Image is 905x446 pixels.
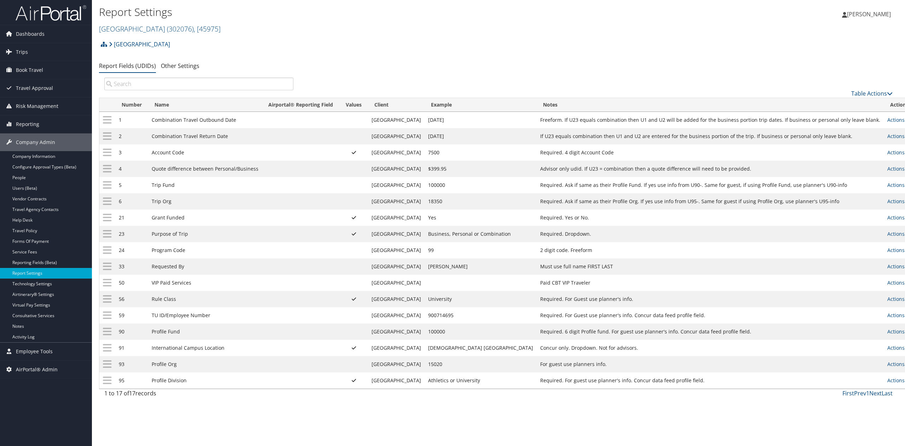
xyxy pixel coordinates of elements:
a: Prev [854,389,866,397]
td: [GEOGRAPHIC_DATA] [368,275,425,291]
td: Rule Class [148,291,262,307]
span: Risk Management [16,97,58,115]
td: [DATE] [425,112,537,128]
td: $399.95 [425,161,537,177]
th: Name [148,98,262,112]
td: Quote difference between Personal/Business [148,161,262,177]
td: Combination Travel Outbound Date [148,112,262,128]
td: 56 [115,291,148,307]
td: Profile Division [148,372,262,389]
td: Required. Ask if same as their Profile Org. If yes use info from U95-. Same for guest if using Pr... [537,193,884,210]
a: Report Fields (UDIDs) [99,62,156,70]
td: TU ID/Employee Number [148,307,262,324]
td: [GEOGRAPHIC_DATA] [368,324,425,340]
td: Athletics or University [425,372,537,389]
td: Account Code [148,144,262,161]
td: Profile Org [148,356,262,372]
td: [GEOGRAPHIC_DATA] [368,112,425,128]
td: Paid CBT VIP Traveler [537,275,884,291]
td: VIP Paid Services [148,275,262,291]
span: 17 [129,389,135,397]
a: [GEOGRAPHIC_DATA] [109,37,170,51]
td: [GEOGRAPHIC_DATA] [368,307,425,324]
span: Reporting [16,115,39,133]
td: 91 [115,340,148,356]
td: Required. For guest use planner's info. Concur data feed profile field. [537,372,884,389]
td: [GEOGRAPHIC_DATA] [368,161,425,177]
td: For guest use planners info. [537,356,884,372]
td: Yes [425,210,537,226]
span: Book Travel [16,61,43,79]
td: Business, Personal or Combination [425,226,537,242]
a: Last [882,389,893,397]
td: 1 [115,112,148,128]
td: Combination Travel Return Date [148,128,262,144]
td: [DATE] [425,128,537,144]
td: Purpose of Trip [148,226,262,242]
td: 2 digit code. Freeform [537,242,884,258]
span: Employee Tools [16,343,53,360]
td: 24 [115,242,148,258]
td: [PERSON_NAME] [425,258,537,275]
td: 99 [425,242,537,258]
td: [GEOGRAPHIC_DATA] [368,340,425,356]
td: Trip Fund [148,177,262,193]
span: AirPortal® Admin [16,361,58,378]
td: [GEOGRAPHIC_DATA] [368,193,425,210]
td: [GEOGRAPHIC_DATA] [368,242,425,258]
td: [GEOGRAPHIC_DATA] [368,356,425,372]
a: Table Actions [851,90,893,97]
td: 3 [115,144,148,161]
span: [PERSON_NAME] [847,10,891,18]
a: Other Settings [161,62,199,70]
td: 15020 [425,356,537,372]
td: If U23 equals combination then U1 and U2 are entered for the business portion of the trip. If bus... [537,128,884,144]
td: 6 [115,193,148,210]
td: 33 [115,258,148,275]
th: Example [425,98,537,112]
td: Required. For Guest use planner's info. [537,291,884,307]
td: Must use full name FIRST LAST [537,258,884,275]
span: ( 302076 ) [167,24,194,34]
td: 4 [115,161,148,177]
div: 1 to 17 of records [104,389,293,401]
td: 50 [115,275,148,291]
td: Grant Funded [148,210,262,226]
th: : activate to sort column descending [99,98,115,112]
td: University [425,291,537,307]
td: [GEOGRAPHIC_DATA] [368,128,425,144]
td: 23 [115,226,148,242]
td: [GEOGRAPHIC_DATA] [368,372,425,389]
td: 18350 [425,193,537,210]
td: Required. 6 digit Profile fund. For guest use planner's info. Concur data feed profile field. [537,324,884,340]
td: [GEOGRAPHIC_DATA] [368,258,425,275]
td: [GEOGRAPHIC_DATA] [368,144,425,161]
td: Required. 4 digit Account Code [537,144,884,161]
td: 100000 [425,324,537,340]
span: Trips [16,43,28,61]
td: 93 [115,356,148,372]
td: Profile Fund [148,324,262,340]
td: [GEOGRAPHIC_DATA] [368,210,425,226]
span: Dashboards [16,25,45,43]
td: 90 [115,324,148,340]
td: Freeform. If U23 equals combination then U1 and U2 will be added for the business portion trip da... [537,112,884,128]
a: [GEOGRAPHIC_DATA] [99,24,221,34]
td: Concur only. Dropdown. Not for advisors. [537,340,884,356]
td: Trip Org [148,193,262,210]
td: 21 [115,210,148,226]
td: Requested By [148,258,262,275]
td: Required. Ask if same as their Profile Fund. If yes use info from U90-. Same for guest, if using ... [537,177,884,193]
th: Airportal&reg; Reporting Field [262,98,339,112]
td: International Campus Location [148,340,262,356]
td: Required. Dropdown. [537,226,884,242]
td: 59 [115,307,148,324]
td: 2 [115,128,148,144]
td: 900714695 [425,307,537,324]
span: , [ 45975 ] [194,24,221,34]
span: Company Admin [16,133,55,151]
td: [DEMOGRAPHIC_DATA] [GEOGRAPHIC_DATA] [425,340,537,356]
a: Next [869,389,882,397]
input: Search [104,78,293,90]
td: Required. For Guest use planner's info. Concur data feed profile field. [537,307,884,324]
